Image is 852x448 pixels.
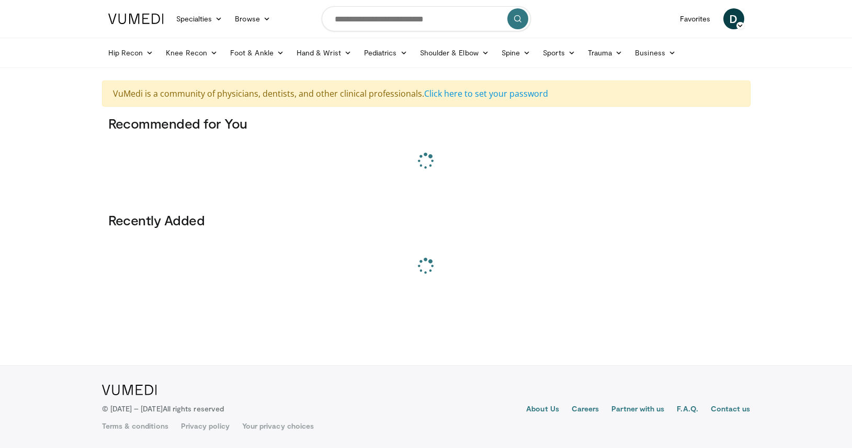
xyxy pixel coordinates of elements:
[629,42,682,63] a: Business
[102,42,160,63] a: Hip Recon
[242,421,314,431] a: Your privacy choices
[108,212,744,228] h3: Recently Added
[160,42,224,63] a: Knee Recon
[711,404,751,416] a: Contact us
[582,42,629,63] a: Trauma
[723,8,744,29] a: D
[414,42,495,63] a: Shoulder & Elbow
[181,421,230,431] a: Privacy policy
[322,6,531,31] input: Search topics, interventions
[290,42,358,63] a: Hand & Wrist
[102,81,751,107] div: VuMedi is a community of physicians, dentists, and other clinical professionals.
[170,8,229,29] a: Specialties
[611,404,664,416] a: Partner with us
[102,404,224,414] p: © [DATE] – [DATE]
[102,385,157,395] img: VuMedi Logo
[358,42,414,63] a: Pediatrics
[526,404,559,416] a: About Us
[677,404,698,416] a: F.A.Q.
[424,88,548,99] a: Click here to set your password
[108,14,164,24] img: VuMedi Logo
[229,8,277,29] a: Browse
[495,42,537,63] a: Spine
[102,421,168,431] a: Terms & conditions
[674,8,717,29] a: Favorites
[163,404,224,413] span: All rights reserved
[108,115,744,132] h3: Recommended for You
[572,404,599,416] a: Careers
[537,42,582,63] a: Sports
[224,42,290,63] a: Foot & Ankle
